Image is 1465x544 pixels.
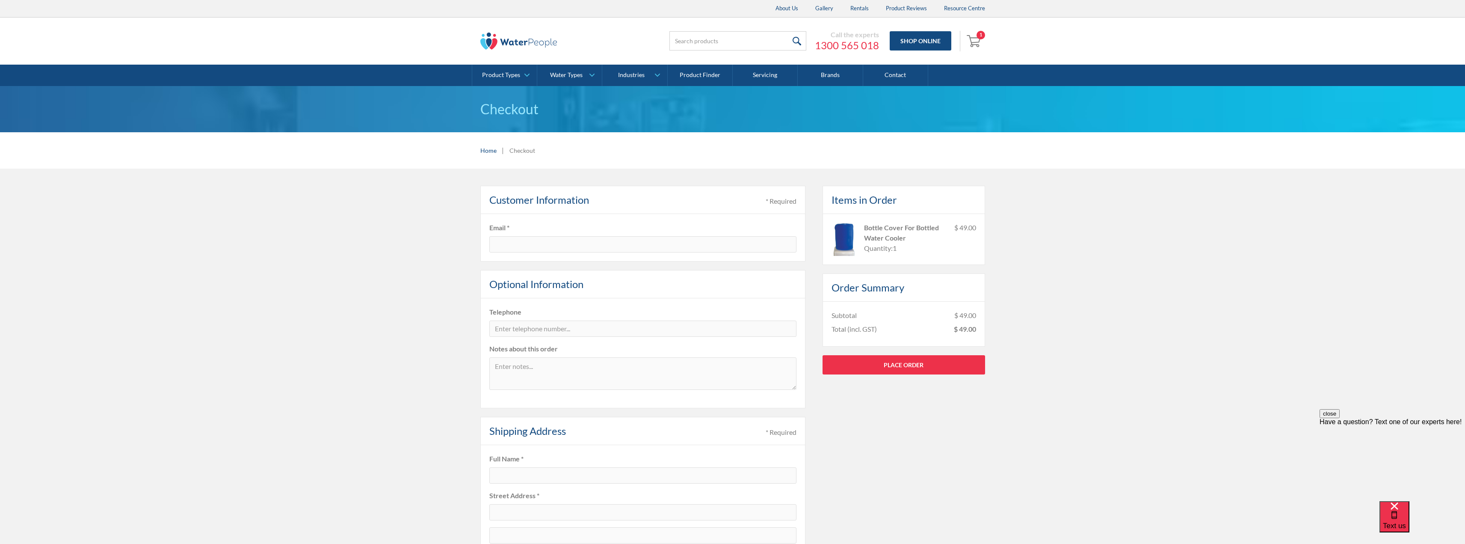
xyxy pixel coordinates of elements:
div: Bottle Cover For Bottled Water Cooler [864,223,947,243]
div: Total (incl. GST) [832,324,877,334]
div: $ 49.00 [954,310,976,321]
a: 1300 565 018 [815,39,879,52]
label: Notes about this order [489,344,796,354]
div: Industries [618,71,645,79]
h4: Order Summary [832,280,904,295]
h4: Items in Order [832,192,897,208]
h4: Customer Information [489,192,589,208]
div: Water Types [550,71,583,79]
input: Search products [669,31,806,51]
div: * Required [766,196,796,206]
iframe: podium webchat widget prompt [1320,409,1465,512]
label: Full Name * [489,454,796,464]
div: Call the experts [815,30,879,39]
div: $ 49.00 [954,324,976,334]
a: Servicing [733,65,798,86]
a: Contact [863,65,928,86]
div: Quantity: [864,243,893,253]
div: Subtotal [832,310,857,321]
div: $ 49.00 [954,223,976,256]
label: Email * [489,223,796,233]
iframe: podium webchat widget bubble [1379,501,1465,544]
div: 1 [977,31,985,39]
a: Home [480,146,497,155]
div: Product Types [482,71,520,79]
a: Open cart containing 1 items [965,31,985,51]
div: 1 [893,243,897,253]
img: The Water People [480,33,557,50]
a: Place Order [823,355,985,375]
a: Product Finder [668,65,733,86]
h4: Optional Information [489,276,583,292]
img: shopping cart [967,34,983,48]
a: Water Types [537,65,602,86]
h4: Shipping Address [489,423,566,439]
a: Brands [798,65,863,86]
div: Checkout [509,146,535,155]
a: Shop Online [890,31,951,51]
a: Product Types [472,65,537,86]
label: Street Address * [489,490,796,501]
input: Enter telephone number... [489,321,796,337]
div: | [501,145,505,155]
label: Telephone [489,307,796,317]
h1: Checkout [480,99,985,119]
a: Industries [602,65,667,86]
div: * Required [766,427,796,437]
